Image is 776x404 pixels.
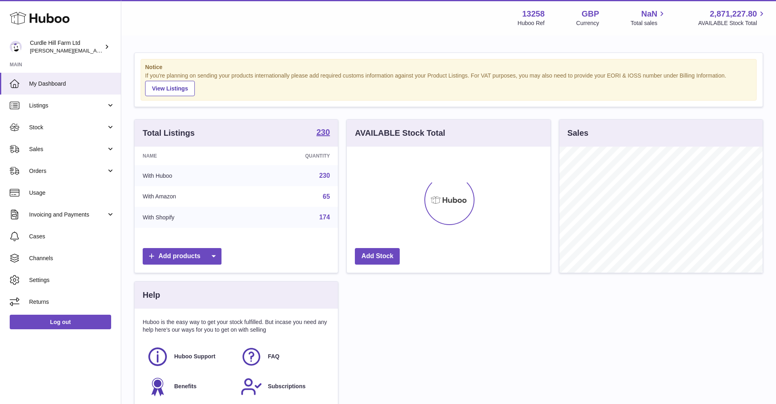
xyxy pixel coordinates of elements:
strong: GBP [582,8,599,19]
span: Total sales [630,19,666,27]
a: 230 [316,128,330,138]
span: Cases [29,233,115,240]
a: Add Stock [355,248,400,265]
a: Log out [10,315,111,329]
strong: 13258 [522,8,545,19]
span: Usage [29,189,115,197]
span: Channels [29,255,115,262]
div: Currency [576,19,599,27]
span: My Dashboard [29,80,115,88]
a: 65 [323,193,330,200]
div: Curdle Hill Farm Ltd [30,39,103,55]
p: Huboo is the easy way to get your stock fulfilled. But incase you need any help here's our ways f... [143,318,330,334]
a: 230 [319,172,330,179]
span: [PERSON_NAME][EMAIL_ADDRESS][DOMAIN_NAME] [30,47,162,54]
div: If you're planning on sending your products internationally please add required customs informati... [145,72,752,96]
span: Listings [29,102,106,109]
th: Name [135,147,246,165]
span: Subscriptions [268,383,306,390]
span: NaN [641,8,657,19]
span: Stock [29,124,106,131]
a: Subscriptions [240,376,326,398]
h3: Total Listings [143,128,195,139]
a: 2,871,227.80 AVAILABLE Stock Total [698,8,766,27]
a: Huboo Support [147,346,232,368]
div: Huboo Ref [518,19,545,27]
span: Huboo Support [174,353,215,360]
img: miranda@diddlysquatfarmshop.com [10,41,22,53]
a: Benefits [147,376,232,398]
th: Quantity [246,147,338,165]
span: Sales [29,145,106,153]
a: FAQ [240,346,326,368]
h3: Sales [567,128,588,139]
td: With Huboo [135,165,246,186]
a: View Listings [145,81,195,96]
td: With Amazon [135,186,246,207]
strong: 230 [316,128,330,136]
span: Invoicing and Payments [29,211,106,219]
a: Add products [143,248,221,265]
span: 2,871,227.80 [710,8,757,19]
span: Benefits [174,383,196,390]
span: Returns [29,298,115,306]
td: With Shopify [135,207,246,228]
span: Settings [29,276,115,284]
h3: AVAILABLE Stock Total [355,128,445,139]
h3: Help [143,290,160,301]
span: AVAILABLE Stock Total [698,19,766,27]
span: Orders [29,167,106,175]
a: 174 [319,214,330,221]
strong: Notice [145,63,752,71]
span: FAQ [268,353,280,360]
a: NaN Total sales [630,8,666,27]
